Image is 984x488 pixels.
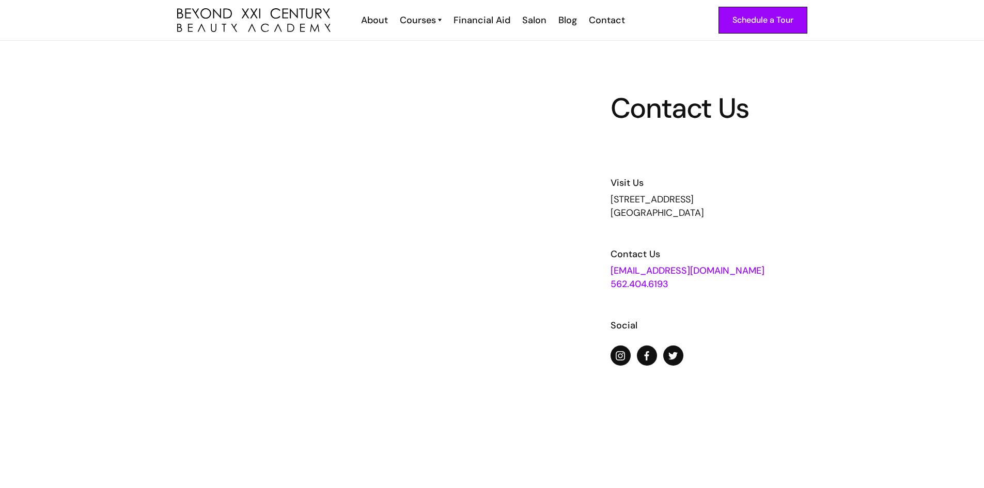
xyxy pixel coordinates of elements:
[400,13,436,27] div: Courses
[611,95,866,122] h1: Contact Us
[522,13,546,27] div: Salon
[611,278,668,290] a: 562.404.6193
[732,13,793,27] div: Schedule a Tour
[611,319,866,332] h6: Social
[719,7,807,34] a: Schedule a Tour
[558,13,577,27] div: Blog
[611,247,866,261] h6: Contact Us
[400,13,442,27] a: Courses
[516,13,552,27] a: Salon
[582,13,630,27] a: Contact
[611,193,866,219] div: [STREET_ADDRESS] [GEOGRAPHIC_DATA]
[454,13,510,27] div: Financial Aid
[447,13,516,27] a: Financial Aid
[361,13,388,27] div: About
[611,264,764,277] a: [EMAIL_ADDRESS][DOMAIN_NAME]
[611,176,866,190] h6: Visit Us
[354,13,393,27] a: About
[177,8,331,33] img: beyond 21st century beauty academy logo
[552,13,582,27] a: Blog
[589,13,625,27] div: Contact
